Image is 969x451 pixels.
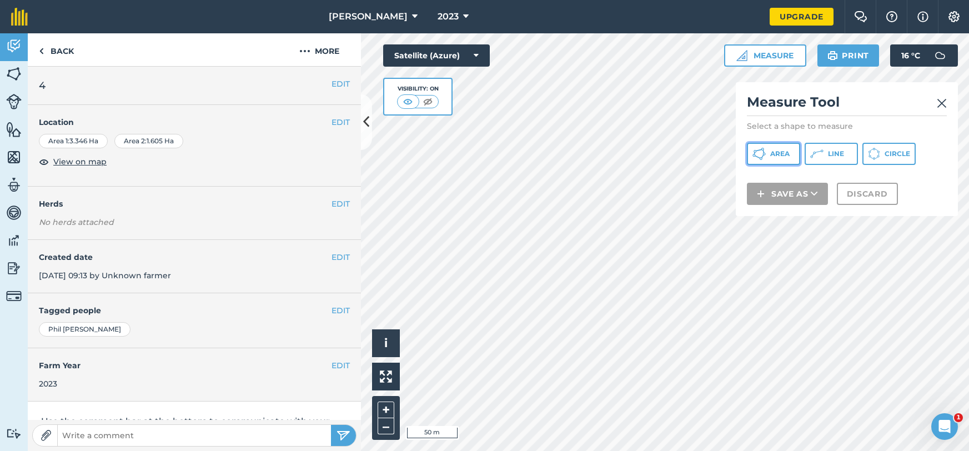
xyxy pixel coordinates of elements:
img: svg+xml;base64,PD94bWwgdmVyc2lvbj0iMS4wIiBlbmNvZGluZz0idXRmLTgiPz4KPCEtLSBHZW5lcmF0b3I6IEFkb2JlIE... [6,260,22,277]
button: – [378,418,394,434]
img: Four arrows, one pointing top left, one top right, one bottom right and the last bottom left [380,370,392,383]
span: Area [770,149,790,158]
div: Area 1 : 3.346 Ha [39,134,108,148]
span: [PERSON_NAME] [329,10,408,23]
div: [DATE] 09:13 by Unknown farmer [28,240,361,293]
img: svg+xml;base64,PD94bWwgdmVyc2lvbj0iMS4wIiBlbmNvZGluZz0idXRmLTgiPz4KPCEtLSBHZW5lcmF0b3I6IEFkb2JlIE... [6,204,22,221]
button: Save as [747,183,828,205]
h2: Measure Tool [747,93,947,116]
img: svg+xml;base64,PHN2ZyB4bWxucz0iaHR0cDovL3d3dy53My5vcmcvMjAwMC9zdmciIHdpZHRoPSIxOSIgaGVpZ2h0PSIyNC... [827,49,838,62]
input: Write a comment [58,428,331,443]
img: svg+xml;base64,PHN2ZyB4bWxucz0iaHR0cDovL3d3dy53My5vcmcvMjAwMC9zdmciIHdpZHRoPSIxOCIgaGVpZ2h0PSIyNC... [39,155,49,168]
img: svg+xml;base64,PHN2ZyB4bWxucz0iaHR0cDovL3d3dy53My5vcmcvMjAwMC9zdmciIHdpZHRoPSI1NiIgaGVpZ2h0PSI2MC... [6,149,22,166]
img: svg+xml;base64,PD94bWwgdmVyc2lvbj0iMS4wIiBlbmNvZGluZz0idXRmLTgiPz4KPCEtLSBHZW5lcmF0b3I6IEFkb2JlIE... [929,44,951,67]
button: 16 °C [890,44,958,67]
button: EDIT [332,251,350,263]
h4: Tagged people [39,304,350,317]
button: Line [805,143,858,165]
img: svg+xml;base64,PHN2ZyB4bWxucz0iaHR0cDovL3d3dy53My5vcmcvMjAwMC9zdmciIHdpZHRoPSI1NiIgaGVpZ2h0PSI2MC... [6,121,22,138]
img: svg+xml;base64,PHN2ZyB4bWxucz0iaHR0cDovL3d3dy53My5vcmcvMjAwMC9zdmciIHdpZHRoPSIyNSIgaGVpZ2h0PSIyNC... [337,429,350,442]
h4: Location [39,116,350,128]
div: Area 2 : 1.605 Ha [114,134,183,148]
button: Print [817,44,880,67]
a: Back [28,33,85,66]
button: Discard [837,183,898,205]
span: 1 [954,413,963,422]
button: View on map [39,155,107,168]
img: svg+xml;base64,PD94bWwgdmVyc2lvbj0iMS4wIiBlbmNvZGluZz0idXRmLTgiPz4KPCEtLSBHZW5lcmF0b3I6IEFkb2JlIE... [6,232,22,249]
button: + [378,402,394,418]
img: fieldmargin Logo [11,8,28,26]
img: A cog icon [947,11,961,22]
em: No herds attached [39,216,361,228]
span: View on map [53,156,107,168]
span: i [384,336,388,350]
button: EDIT [332,304,350,317]
img: Two speech bubbles overlapping with the left bubble in the forefront [854,11,867,22]
img: svg+xml;base64,PD94bWwgdmVyc2lvbj0iMS4wIiBlbmNvZGluZz0idXRmLTgiPz4KPCEtLSBHZW5lcmF0b3I6IEFkb2JlIE... [6,38,22,54]
span: Line [828,149,844,158]
p: Use the comment bar at the bottom to communicate with your team or attach photos. [41,415,348,442]
button: Measure [724,44,806,67]
a: Upgrade [770,8,834,26]
button: Circle [862,143,916,165]
img: Paperclip icon [41,430,52,441]
h2: 4 [39,78,350,93]
img: svg+xml;base64,PHN2ZyB4bWxucz0iaHR0cDovL3d3dy53My5vcmcvMjAwMC9zdmciIHdpZHRoPSI1MCIgaGVpZ2h0PSI0MC... [401,96,415,107]
img: svg+xml;base64,PD94bWwgdmVyc2lvbj0iMS4wIiBlbmNvZGluZz0idXRmLTgiPz4KPCEtLSBHZW5lcmF0b3I6IEFkb2JlIE... [6,177,22,193]
button: EDIT [332,116,350,128]
h4: Herds [39,198,361,210]
img: svg+xml;base64,PD94bWwgdmVyc2lvbj0iMS4wIiBlbmNvZGluZz0idXRmLTgiPz4KPCEtLSBHZW5lcmF0b3I6IEFkb2JlIE... [6,428,22,439]
img: svg+xml;base64,PD94bWwgdmVyc2lvbj0iMS4wIiBlbmNvZGluZz0idXRmLTgiPz4KPCEtLSBHZW5lcmF0b3I6IEFkb2JlIE... [6,94,22,109]
img: svg+xml;base64,PHN2ZyB4bWxucz0iaHR0cDovL3d3dy53My5vcmcvMjAwMC9zdmciIHdpZHRoPSI5IiBoZWlnaHQ9IjI0Ii... [39,44,44,58]
button: EDIT [332,359,350,372]
span: Circle [885,149,910,158]
img: svg+xml;base64,PHN2ZyB4bWxucz0iaHR0cDovL3d3dy53My5vcmcvMjAwMC9zdmciIHdpZHRoPSIxNyIgaGVpZ2h0PSIxNy... [917,10,928,23]
h4: Farm Year [39,359,350,372]
div: 2023 [39,378,350,390]
img: svg+xml;base64,PHN2ZyB4bWxucz0iaHR0cDovL3d3dy53My5vcmcvMjAwMC9zdmciIHdpZHRoPSIxNCIgaGVpZ2h0PSIyNC... [757,187,765,201]
img: svg+xml;base64,PHN2ZyB4bWxucz0iaHR0cDovL3d3dy53My5vcmcvMjAwMC9zdmciIHdpZHRoPSI1MCIgaGVpZ2h0PSI0MC... [421,96,435,107]
img: A question mark icon [885,11,898,22]
span: 2023 [438,10,459,23]
span: 16 ° C [901,44,920,67]
button: Satellite (Azure) [383,44,490,67]
img: svg+xml;base64,PHN2ZyB4bWxucz0iaHR0cDovL3d3dy53My5vcmcvMjAwMC9zdmciIHdpZHRoPSIyMCIgaGVpZ2h0PSIyNC... [299,44,310,58]
img: svg+xml;base64,PHN2ZyB4bWxucz0iaHR0cDovL3d3dy53My5vcmcvMjAwMC9zdmciIHdpZHRoPSIyMiIgaGVpZ2h0PSIzMC... [937,97,947,110]
iframe: Intercom live chat [931,413,958,440]
img: Ruler icon [736,50,747,61]
button: EDIT [332,78,350,90]
div: Visibility: On [397,84,439,93]
div: Phil [PERSON_NAME] [39,322,130,337]
button: EDIT [332,198,350,210]
button: Area [747,143,800,165]
img: svg+xml;base64,PD94bWwgdmVyc2lvbj0iMS4wIiBlbmNvZGluZz0idXRmLTgiPz4KPCEtLSBHZW5lcmF0b3I6IEFkb2JlIE... [6,288,22,304]
button: i [372,329,400,357]
img: svg+xml;base64,PHN2ZyB4bWxucz0iaHR0cDovL3d3dy53My5vcmcvMjAwMC9zdmciIHdpZHRoPSI1NiIgaGVpZ2h0PSI2MC... [6,66,22,82]
button: More [278,33,361,66]
h4: Created date [39,251,350,263]
p: Select a shape to measure [747,121,947,132]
